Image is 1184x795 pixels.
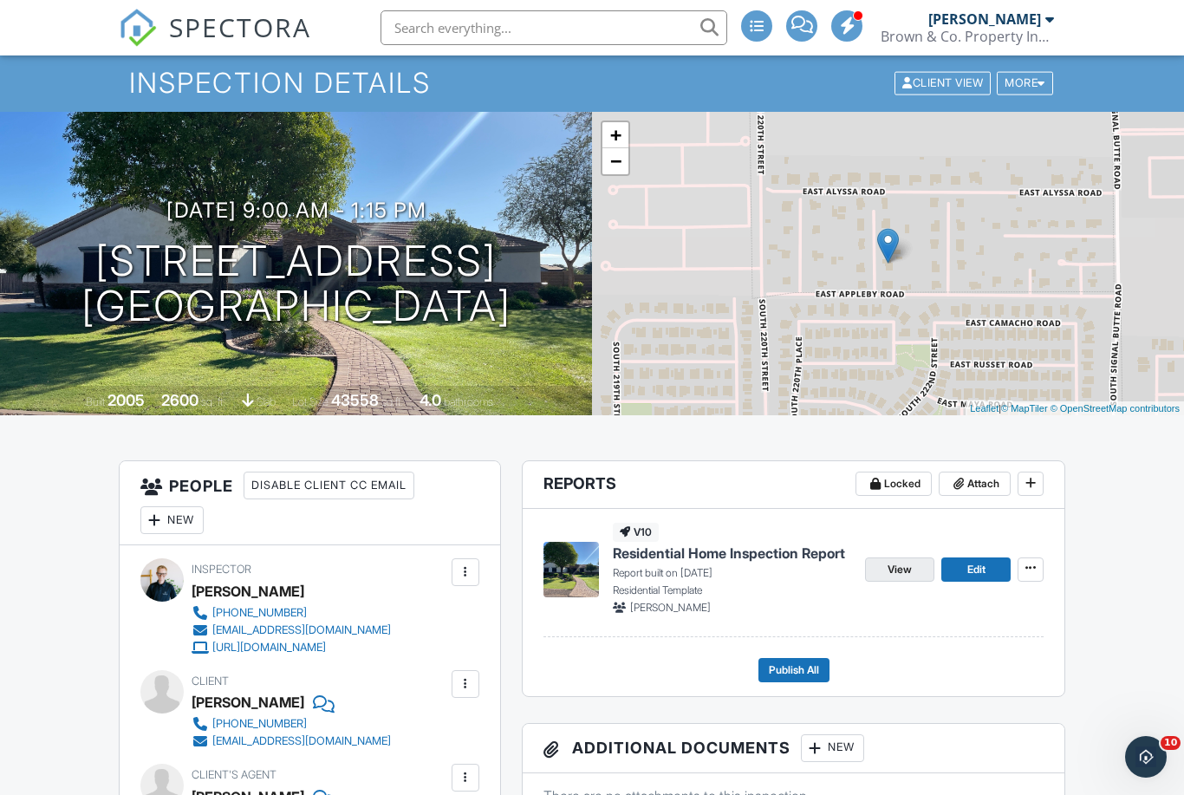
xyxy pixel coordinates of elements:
[970,403,999,414] a: Leaflet
[212,623,391,637] div: [EMAIL_ADDRESS][DOMAIN_NAME]
[602,122,628,148] a: Zoom in
[192,622,391,639] a: [EMAIL_ADDRESS][DOMAIN_NAME]
[801,734,864,762] div: New
[192,604,391,622] a: [PHONE_NUMBER]
[1001,403,1048,414] a: © MapTiler
[192,674,229,687] span: Client
[381,10,727,45] input: Search everything...
[602,148,628,174] a: Zoom out
[201,395,225,408] span: sq. ft.
[1051,403,1180,414] a: © OpenStreetMap contributors
[81,238,511,330] h1: [STREET_ADDRESS] [GEOGRAPHIC_DATA]
[928,10,1041,28] div: [PERSON_NAME]
[420,391,441,409] div: 4.0
[129,68,1054,98] h1: Inspection Details
[331,391,379,409] div: 43558
[192,768,276,781] span: Client's Agent
[192,715,391,733] a: [PHONE_NUMBER]
[212,717,307,731] div: [PHONE_NUMBER]
[523,724,1064,773] h3: Additional Documents
[244,472,414,499] div: Disable Client CC Email
[444,395,493,408] span: bathrooms
[119,23,311,60] a: SPECTORA
[381,395,403,408] span: sq.ft.
[169,9,311,45] span: SPECTORA
[966,401,1184,416] div: |
[212,734,391,748] div: [EMAIL_ADDRESS][DOMAIN_NAME]
[192,689,304,715] div: [PERSON_NAME]
[212,641,326,655] div: [URL][DOMAIN_NAME]
[1161,736,1181,750] span: 10
[192,639,391,656] a: [URL][DOMAIN_NAME]
[881,28,1054,45] div: Brown & Co. Property Inspections
[292,395,329,408] span: Lot Size
[107,391,145,409] div: 2005
[161,391,198,409] div: 2600
[86,395,105,408] span: Built
[140,506,204,534] div: New
[192,578,304,604] div: [PERSON_NAME]
[212,606,307,620] div: [PHONE_NUMBER]
[192,563,251,576] span: Inspector
[997,71,1053,94] div: More
[893,75,995,88] a: Client View
[895,71,991,94] div: Client View
[166,199,426,222] h3: [DATE] 9:00 am - 1:15 pm
[119,9,157,47] img: The Best Home Inspection Software - Spectora
[192,733,391,750] a: [EMAIL_ADDRESS][DOMAIN_NAME]
[257,395,276,408] span: slab
[1125,736,1167,778] iframe: Intercom live chat
[120,461,500,545] h3: People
